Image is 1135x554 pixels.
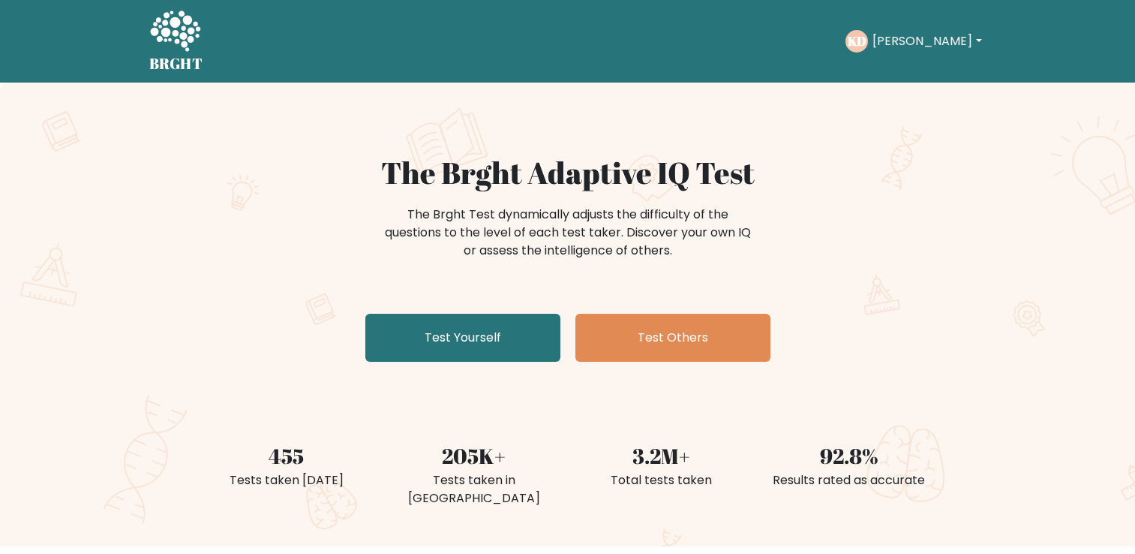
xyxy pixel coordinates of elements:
[202,471,371,489] div: Tests taken [DATE]
[764,471,934,489] div: Results rated as accurate
[764,440,934,471] div: 92.8%
[202,440,371,471] div: 455
[149,6,203,77] a: BRGHT
[575,314,770,362] a: Test Others
[577,471,746,489] div: Total tests taken
[389,471,559,507] div: Tests taken in [GEOGRAPHIC_DATA]
[380,206,755,260] div: The Brght Test dynamically adjusts the difficulty of the questions to the level of each test take...
[848,32,866,50] text: KD
[389,440,559,471] div: 205K+
[365,314,560,362] a: Test Yourself
[577,440,746,471] div: 3.2M+
[149,55,203,73] h5: BRGHT
[868,32,986,51] button: [PERSON_NAME]
[202,155,934,191] h1: The Brght Adaptive IQ Test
